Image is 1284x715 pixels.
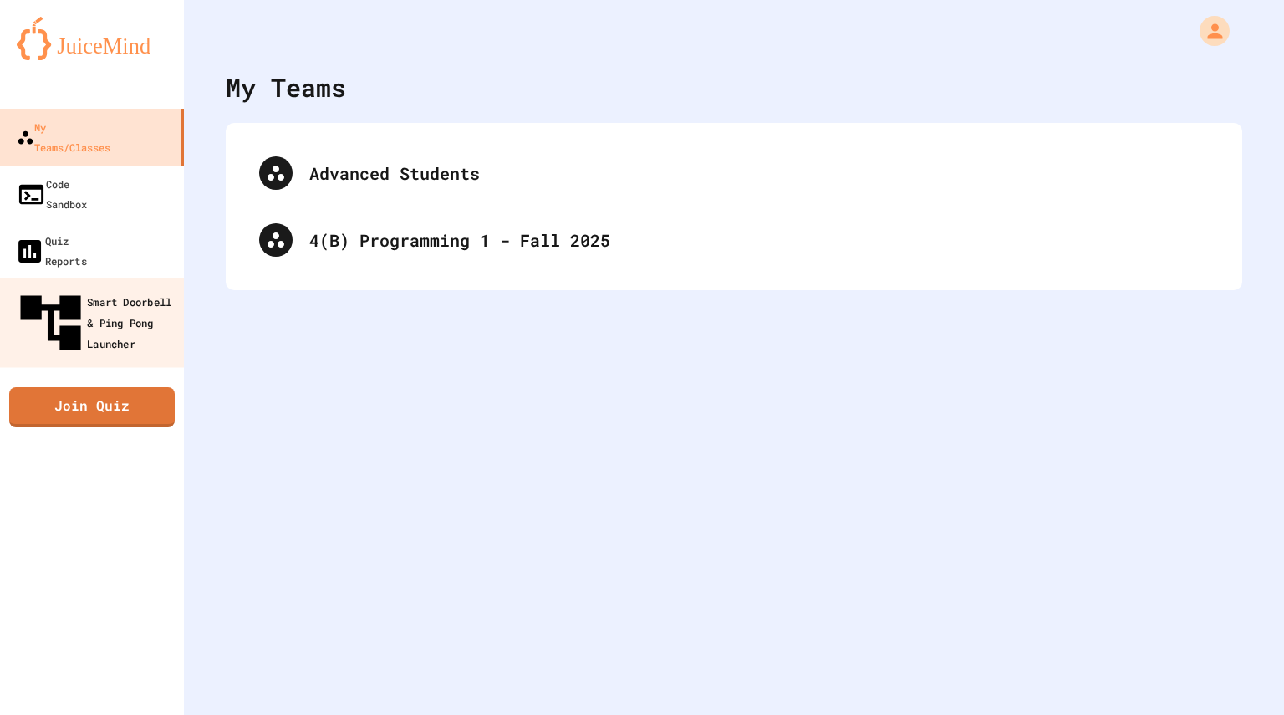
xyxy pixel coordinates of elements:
img: logo-orange.svg [17,17,167,60]
div: Code Sandbox [17,174,87,214]
div: My Teams/Classes [17,117,110,157]
div: My Account [1182,12,1234,50]
div: 4(B) Programming 1 - Fall 2025 [242,207,1225,273]
div: 4(B) Programming 1 - Fall 2025 [309,227,1209,253]
div: Smart Doorbell & Ping Pong Launcher [14,287,180,360]
div: Quiz Reports [15,230,87,271]
div: My Teams [226,69,346,106]
div: Advanced Students [309,161,1209,186]
div: Advanced Students [242,140,1225,207]
a: Join Quiz [9,387,175,427]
